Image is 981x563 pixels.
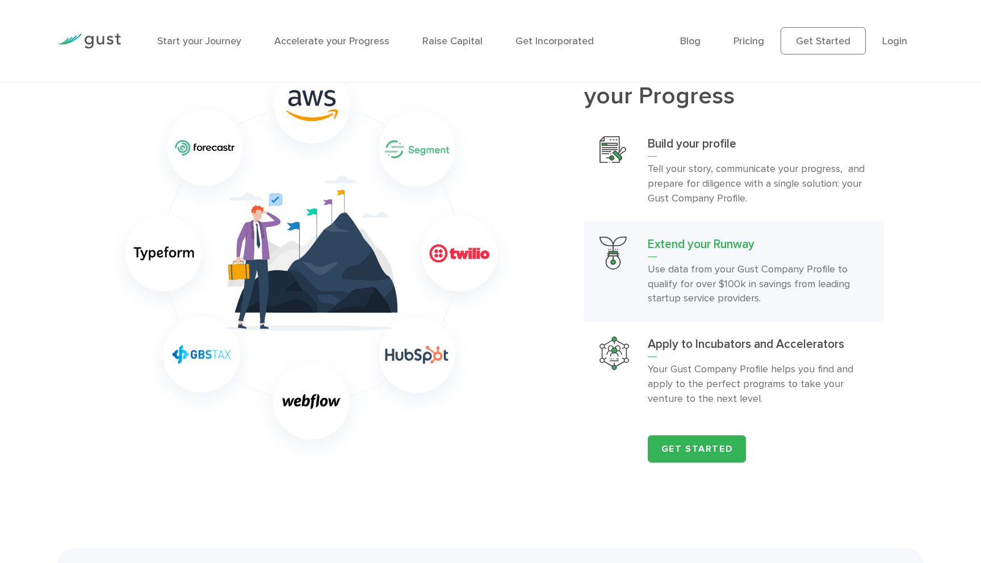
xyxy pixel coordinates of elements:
h3: Build your profile [648,136,869,157]
a: Pricing [733,35,764,47]
img: Build Your Profile [599,136,626,163]
p: Use data from your Gust Company Profile to qualify for over $100k in savings from leading startup... [648,262,869,306]
img: Extend your Runway [97,46,526,474]
h3: Apply to Incubators and Accelerators [648,337,869,357]
img: Extend Your Runway [599,237,626,270]
p: Your Gust Company Profile helps you find and apply to the perfect programs to take your venture t... [648,362,869,406]
a: Raise Capital [422,35,483,47]
h2: your Progress [584,58,884,110]
a: Blog [680,35,701,47]
a: Login [882,35,907,47]
a: Get Started [781,27,866,54]
a: Accelerate your Progress [274,35,389,47]
p: Tell your story, communicate your progress, and prepare for diligence with a single solution: you... [648,162,869,206]
img: Apply To Incubators And Accelerators [599,337,629,369]
a: Get Incorporated [515,35,594,47]
a: Start your Journey [157,35,241,47]
a: Extend Your RunwayExtend your RunwayUse data from your Gust Company Profile to qualify for over $... [584,221,884,322]
a: Get Started [648,435,746,463]
a: Build Your ProfileBuild your profileTell your story, communicate your progress, and prepare for d... [584,121,884,221]
h3: Extend your Runway [648,237,869,257]
a: Apply To Incubators And AcceleratorsApply to Incubators and AcceleratorsYour Gust Company Profile... [584,321,884,422]
img: Gust Logo [57,33,121,49]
